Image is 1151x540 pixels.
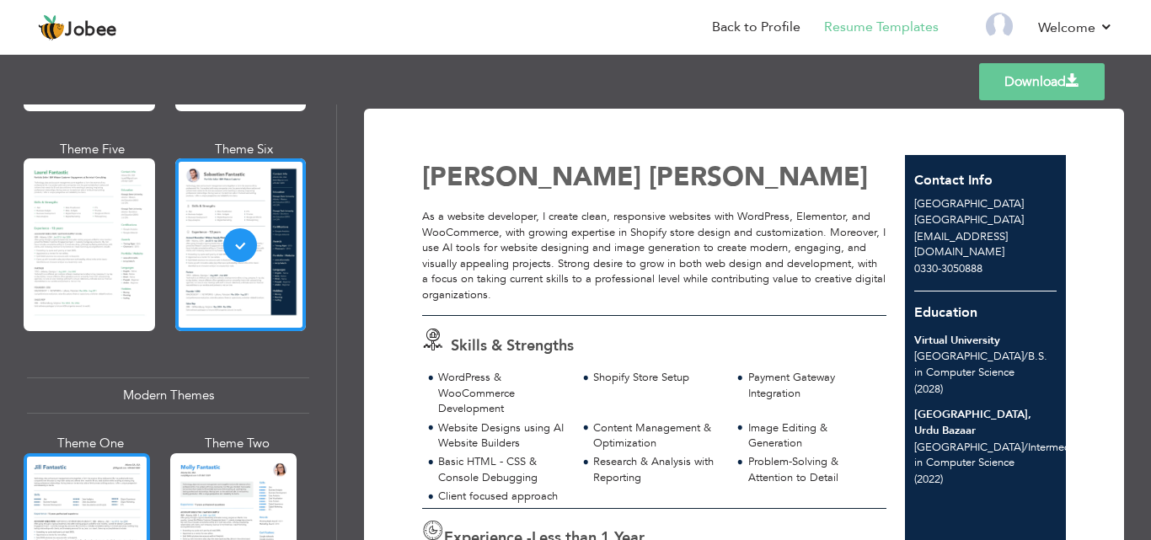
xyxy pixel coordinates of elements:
span: 0330-3050888 [914,261,982,276]
div: Virtual University [914,333,1057,349]
div: WordPress & WooCommerce Development [438,370,567,417]
span: Contact Info [914,171,993,190]
a: Jobee [38,14,117,41]
div: Theme One [27,435,153,452]
div: Payment Gateway Integration [748,370,877,401]
div: Shopify Store Setup [593,370,722,386]
span: [GEOGRAPHIC_DATA] B.S. in Computer Science [914,349,1047,380]
span: Jobee [65,21,117,40]
div: Website Designs using AI Website Builders [438,420,567,452]
span: [GEOGRAPHIC_DATA] [914,196,1024,211]
span: (2028) [914,382,943,397]
span: / [1024,349,1028,364]
div: Theme Five [27,141,158,158]
span: [EMAIL_ADDRESS][DOMAIN_NAME] [914,229,1008,260]
a: Resume Templates [824,18,939,37]
a: Download [979,63,1105,100]
span: / [1024,440,1028,455]
span: (2022) [914,472,943,487]
div: Image Editing & Generation [748,420,877,452]
span: [PERSON_NAME] [649,159,868,195]
div: Theme Six [179,141,310,158]
span: Skills & Strengths [451,335,574,356]
div: As a website developer, I create clean, responsive websites with WordPress, Elementor, and WooCom... [422,209,886,302]
span: [GEOGRAPHIC_DATA] [914,212,1024,227]
div: Research & Analysis with Reporting [593,454,722,485]
span: [GEOGRAPHIC_DATA] Intermediate in Computer Science [914,440,1089,471]
div: Client focused approach [438,489,567,505]
img: jobee.io [38,14,65,41]
div: [GEOGRAPHIC_DATA], Urdu Bazaar [914,407,1057,438]
div: Modern Themes [27,377,309,414]
a: Welcome [1038,18,1113,38]
a: Back to Profile [712,18,800,37]
div: Basic HTML - CSS & Console Debugging [438,454,567,485]
span: Education [914,303,977,322]
div: Content Management & Optimization [593,420,722,452]
span: [PERSON_NAME] [422,159,641,195]
div: Theme Two [174,435,300,452]
img: Profile Img [986,13,1013,40]
div: Problem-Solving & Attention to Detail [748,454,877,485]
